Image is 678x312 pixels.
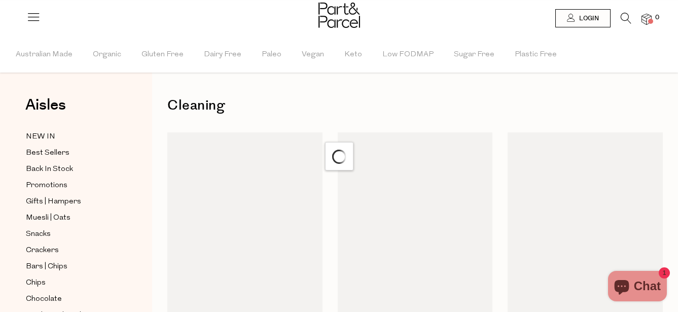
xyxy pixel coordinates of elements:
span: Chips [26,277,46,289]
span: Snacks [26,228,51,240]
span: Dairy Free [204,37,241,73]
a: Muesli | Oats [26,212,118,224]
a: Login [555,9,611,27]
span: Gifts | Hampers [26,196,81,208]
span: Low FODMAP [382,37,434,73]
span: Back In Stock [26,163,73,176]
span: Australian Made [16,37,73,73]
a: Promotions [26,179,118,192]
span: Organic [93,37,121,73]
span: Bars | Chips [26,261,67,273]
a: Back In Stock [26,163,118,176]
span: Login [577,14,599,23]
span: Muesli | Oats [26,212,70,224]
a: Chocolate [26,293,118,305]
span: Plastic Free [515,37,557,73]
h1: Cleaning [167,94,663,117]
span: Promotions [26,180,67,192]
a: Aisles [25,97,66,123]
a: Snacks [26,228,118,240]
span: Crackers [26,245,59,257]
span: 0 [653,13,662,22]
img: Part&Parcel [318,3,360,28]
a: Best Sellers [26,147,118,159]
span: Paleo [262,37,281,73]
a: NEW IN [26,130,118,143]
inbox-online-store-chat: Shopify online store chat [605,271,670,304]
a: Gifts | Hampers [26,195,118,208]
span: Sugar Free [454,37,494,73]
a: 0 [641,14,652,24]
span: Gluten Free [141,37,184,73]
span: Keto [344,37,362,73]
span: Best Sellers [26,147,69,159]
a: Bars | Chips [26,260,118,273]
a: Chips [26,276,118,289]
span: Aisles [25,94,66,116]
span: Vegan [302,37,324,73]
a: Crackers [26,244,118,257]
span: NEW IN [26,131,55,143]
span: Chocolate [26,293,62,305]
